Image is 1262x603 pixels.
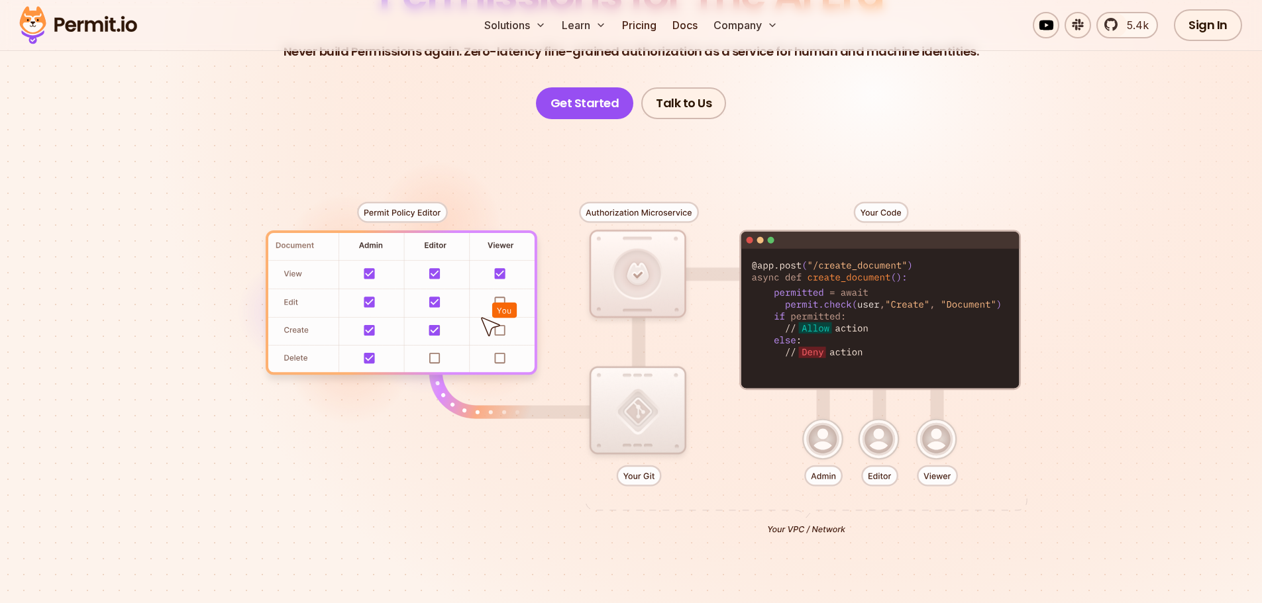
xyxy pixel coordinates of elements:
img: Permit logo [13,3,143,48]
a: Sign In [1174,9,1242,41]
button: Solutions [479,12,551,38]
a: Get Started [536,87,634,119]
a: Pricing [617,12,662,38]
p: Never build Permissions again. Zero-latency fine-grained authorization as a service for human and... [284,42,979,61]
a: Docs [667,12,703,38]
a: 5.4k [1096,12,1158,38]
button: Company [708,12,783,38]
a: Talk to Us [641,87,726,119]
button: Learn [556,12,611,38]
span: 5.4k [1119,17,1149,33]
